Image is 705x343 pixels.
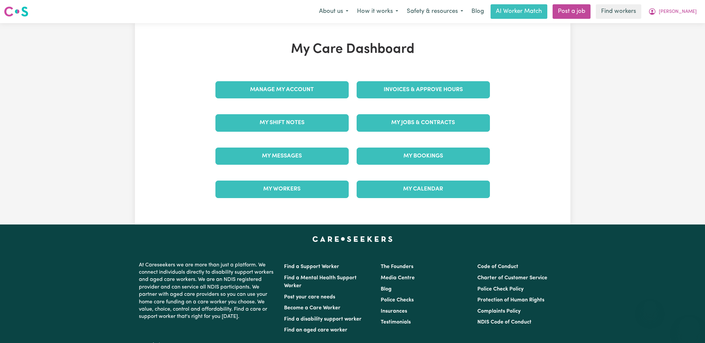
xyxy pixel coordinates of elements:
[402,5,467,18] button: Safety & resources
[381,264,413,269] a: The Founders
[215,148,349,165] a: My Messages
[284,264,339,269] a: Find a Support Worker
[381,287,392,292] a: Blog
[284,327,347,333] a: Find an aged care worker
[381,275,415,281] a: Media Centre
[553,4,591,19] a: Post a job
[643,301,657,314] iframe: Close message
[644,5,701,18] button: My Account
[596,4,641,19] a: Find workers
[357,181,490,198] a: My Calendar
[381,309,407,314] a: Insurances
[284,275,357,289] a: Find a Mental Health Support Worker
[353,5,402,18] button: How it works
[477,264,518,269] a: Code of Conduct
[477,309,521,314] a: Complaints Policy
[284,305,340,311] a: Become a Care Worker
[381,320,411,325] a: Testimonials
[381,297,414,303] a: Police Checks
[357,81,490,98] a: Invoices & Approve Hours
[477,320,531,325] a: NDIS Code of Conduct
[4,6,28,17] img: Careseekers logo
[4,4,28,19] a: Careseekers logo
[467,4,488,19] a: Blog
[477,287,524,292] a: Police Check Policy
[215,81,349,98] a: Manage My Account
[215,181,349,198] a: My Workers
[679,317,700,338] iframe: Button to launch messaging window
[215,114,349,131] a: My Shift Notes
[477,297,544,303] a: Protection of Human Rights
[357,148,490,165] a: My Bookings
[477,275,547,281] a: Charter of Customer Service
[211,42,494,57] h1: My Care Dashboard
[284,294,335,300] a: Post your care needs
[315,5,353,18] button: About us
[312,236,393,242] a: Careseekers home page
[659,8,697,16] span: [PERSON_NAME]
[491,4,547,19] a: AI Worker Match
[139,259,276,323] p: At Careseekers we are more than just a platform. We connect individuals directly to disability su...
[357,114,490,131] a: My Jobs & Contracts
[284,317,362,322] a: Find a disability support worker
